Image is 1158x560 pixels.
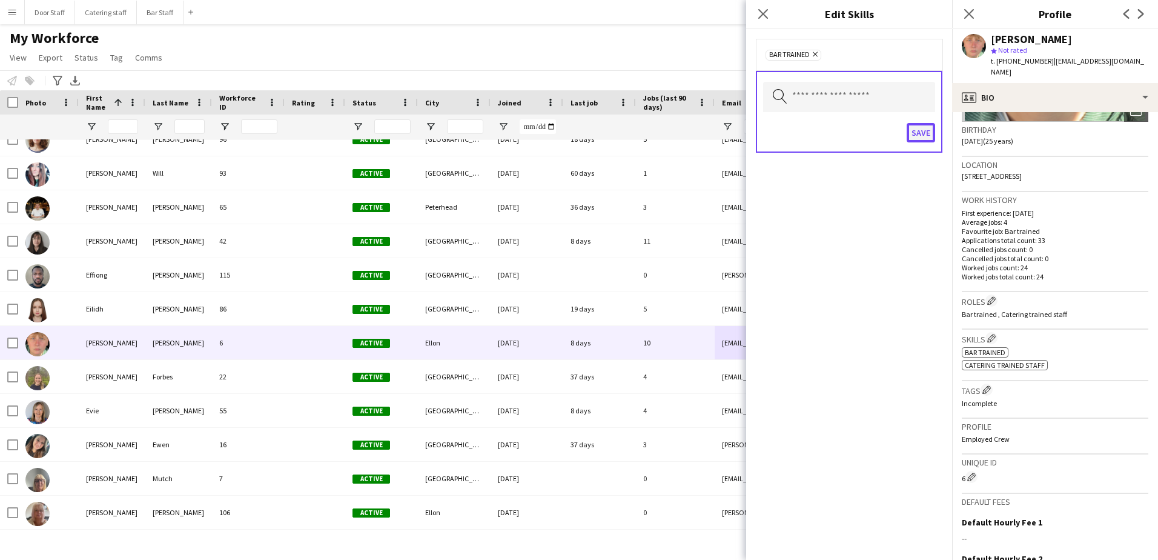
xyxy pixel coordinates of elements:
[418,156,491,190] div: [GEOGRAPHIC_DATA]
[962,254,1148,263] p: Cancelled jobs total count: 0
[962,517,1042,528] h3: Default Hourly Fee 1
[25,468,50,492] img: Fiona Mutch Mutch
[643,93,693,112] span: Jobs (last 90 days)
[212,360,285,393] div: 22
[636,258,715,292] div: 0
[418,122,491,156] div: [GEOGRAPHIC_DATA]
[715,190,957,224] div: [EMAIL_ADDRESS][DOMAIN_NAME]
[991,34,1072,45] div: [PERSON_NAME]
[491,156,563,190] div: [DATE]
[79,258,145,292] div: Effiong
[636,122,715,156] div: 5
[79,292,145,325] div: Eilidh
[75,1,137,24] button: Catering staff
[962,218,1148,227] p: Average jobs: 4
[425,98,439,107] span: City
[962,496,1148,507] h3: Default fees
[241,119,277,134] input: Workforce ID Filter Input
[715,360,957,393] div: [EMAIL_ADDRESS][DOMAIN_NAME]
[722,98,741,107] span: Email
[418,394,491,427] div: [GEOGRAPHIC_DATA]
[79,156,145,190] div: [PERSON_NAME]
[86,93,109,112] span: First Name
[79,496,145,529] div: [PERSON_NAME]
[769,50,810,60] span: Bar trained
[25,502,50,526] img: Freda Smith
[292,98,315,107] span: Rating
[722,121,733,132] button: Open Filter Menu
[352,475,390,484] span: Active
[447,119,483,134] input: City Filter Input
[563,326,636,359] div: 8 days
[108,119,138,134] input: First Name Filter Input
[86,121,97,132] button: Open Filter Menu
[212,122,285,156] div: 96
[145,428,212,461] div: Ewen
[962,208,1148,218] p: First experience: [DATE]
[25,98,46,107] span: Photo
[962,227,1148,236] p: Favourite job: Bar trained
[352,407,390,416] span: Active
[79,326,145,359] div: [PERSON_NAME]
[212,258,285,292] div: 115
[907,123,935,142] button: Save
[70,50,103,65] a: Status
[491,224,563,258] div: [DATE]
[962,384,1148,396] h3: Tags
[563,428,636,461] div: 37 days
[636,190,715,224] div: 3
[715,326,957,359] div: [EMAIL_ADDRESS][DOMAIN_NAME]
[962,332,1148,345] h3: Skills
[135,52,162,63] span: Comms
[79,462,145,495] div: [PERSON_NAME]
[79,428,145,461] div: [PERSON_NAME]
[715,292,957,325] div: [EMAIL_ADDRESS][DOMAIN_NAME]
[352,339,390,348] span: Active
[715,224,957,258] div: [EMAIL_ADDRESS][DOMAIN_NAME]
[491,190,563,224] div: [DATE]
[25,366,50,390] img: Emma Forbes
[212,428,285,461] div: 16
[145,224,212,258] div: [PERSON_NAME]
[352,203,390,212] span: Active
[39,52,62,63] span: Export
[563,190,636,224] div: 36 days
[25,264,50,288] img: Effiong Joseph
[965,348,1005,357] span: Bar trained
[962,159,1148,170] h3: Location
[212,394,285,427] div: 55
[636,462,715,495] div: 0
[352,373,390,382] span: Active
[962,295,1148,307] h3: Roles
[153,121,164,132] button: Open Filter Menu
[25,230,50,255] img: Effie Papatolidou
[10,52,27,63] span: View
[352,135,390,144] span: Active
[212,156,285,190] div: 93
[25,400,50,424] img: Evie Spiers
[79,394,145,427] div: Evie
[110,52,123,63] span: Tag
[418,258,491,292] div: [GEOGRAPHIC_DATA]
[491,428,563,461] div: [DATE]
[25,434,50,458] img: Fiona Ewen
[715,258,957,292] div: [PERSON_NAME][EMAIL_ADDRESS][PERSON_NAME][DOMAIN_NAME]
[145,190,212,224] div: [PERSON_NAME]
[68,73,82,88] app-action-btn: Export XLSX
[491,496,563,529] div: [DATE]
[563,292,636,325] div: 19 days
[998,45,1027,55] span: Not rated
[174,119,205,134] input: Last Name Filter Input
[491,360,563,393] div: [DATE]
[491,462,563,495] div: [DATE]
[212,462,285,495] div: 7
[418,190,491,224] div: Peterhead
[352,305,390,314] span: Active
[715,428,957,461] div: [PERSON_NAME][EMAIL_ADDRESS][PERSON_NAME][DOMAIN_NAME]
[212,326,285,359] div: 6
[962,471,1148,483] div: 6
[79,190,145,224] div: [PERSON_NAME]
[145,462,212,495] div: Mutch
[34,50,67,65] a: Export
[219,121,230,132] button: Open Filter Menu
